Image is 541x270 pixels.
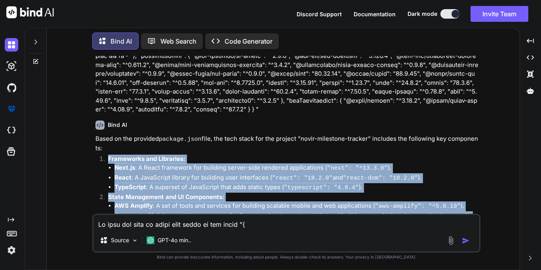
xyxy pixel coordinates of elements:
[131,237,138,244] img: Pick Models
[5,38,18,52] img: darkChat
[108,193,224,201] strong: State Management and UI Components:
[114,201,479,211] li: : A set of tools and services for building scalable mobile and web applications ( ).
[6,6,54,18] img: Bind AI
[114,163,479,173] li: : A React framework for building server-side rendered applications ( ).
[114,183,479,193] li: : A superset of JavaScript that adds static types ( ).
[114,174,131,181] strong: React
[92,254,480,260] p: Bind can provide inaccurate information, including about people. Always double-check its answers....
[114,164,135,171] strong: Next.js
[354,10,396,18] button: Documentation
[95,134,479,153] p: Based on the provided file, the tech stack for the project "novir-milestone-tracker" includes the...
[343,175,418,182] code: "react-dom": "18.2.0"
[5,81,18,94] img: githubDark
[5,243,18,257] img: settings
[297,11,342,17] span: Discord Support
[160,36,196,46] p: Web Search
[5,59,18,73] img: darkAi-studio
[272,175,333,182] code: "react": "18.2.0"
[375,203,461,210] code: "aws-amplify": "^5.0.19"
[158,236,191,244] p: GPT-4o min..
[354,11,396,17] span: Documentation
[284,184,359,191] code: "typescript": "4.9.4"
[114,212,182,219] strong: @aws-amplify/ui-react
[297,10,342,18] button: Discord Support
[108,155,185,163] strong: Frameworks and Libraries:
[114,202,153,209] strong: AWS Amplify
[225,36,272,46] p: Code Generator
[5,124,18,137] img: cloudideIcon
[462,237,470,245] img: icon
[147,236,154,244] img: GPT-4o mini
[5,102,18,116] img: premium
[471,6,528,22] button: Invite Team
[446,236,455,245] img: attachment
[114,211,479,221] li: : UI components for React applications using AWS Amplify ( ).
[108,121,127,129] h6: Bind AI
[110,36,132,46] p: Bind AI
[350,213,468,220] code: "@aws-amplify/ui-react": "^4.6.4"
[327,165,388,172] code: "next": "^13.3.0"
[159,136,202,143] code: package.json
[114,183,146,191] strong: TypeScript
[111,236,129,244] p: Source
[114,173,479,183] li: : A JavaScript library for building user interfaces ( and ).
[408,10,437,18] span: Dark mode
